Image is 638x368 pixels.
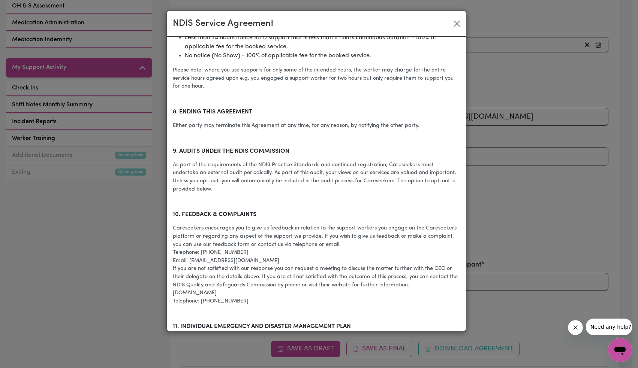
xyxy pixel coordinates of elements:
iframe: Message from company [586,319,632,335]
h6: 11. INDIVIDUAL EMERGENCY AND DISASTER MANAGEMENT PLAN [173,323,460,330]
p: As part of the requirements of the NDIS Practice Standards and continued registration, Careseeker... [173,161,460,193]
li: No notice (No Show) - 100% of applicable fee for the booked service. [185,51,460,60]
p: If you are not satisfied with our response you can request a meeting to discuss the matter furthe... [173,265,460,289]
p: Careseekers encourages you to give us feedback in relation to the support workers you engage on t... [173,224,460,249]
p: [DOMAIN_NAME] [173,289,460,297]
p: Please note, where you use supports for only some of the intended hours, the worker may charge fo... [173,66,460,91]
p: Telephone: [PHONE_NUMBER] [173,297,460,305]
p: Either party may terminate this Agreement at any time, for any reason, by notifying the other party. [173,122,460,130]
li: Less than 24 hours notice for a support that is less than 8 hours continuous duration - 100% of a... [185,33,460,51]
div: NDIS Service Agreement [173,17,274,30]
h6: 8. ENDING THIS AGREEMENT [173,109,460,116]
iframe: Close message [568,320,583,335]
p: Email: [EMAIL_ADDRESS][DOMAIN_NAME] [173,257,460,265]
iframe: Button to launch messaging window [608,338,632,362]
p: Telephone: [PHONE_NUMBER] [173,249,460,257]
button: Close [451,18,463,30]
h6: 10. FEEDBACK & COMPLAINTS [173,211,460,218]
h6: 9. AUDITS UNDER THE NDIS COMMISSION [173,148,460,155]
